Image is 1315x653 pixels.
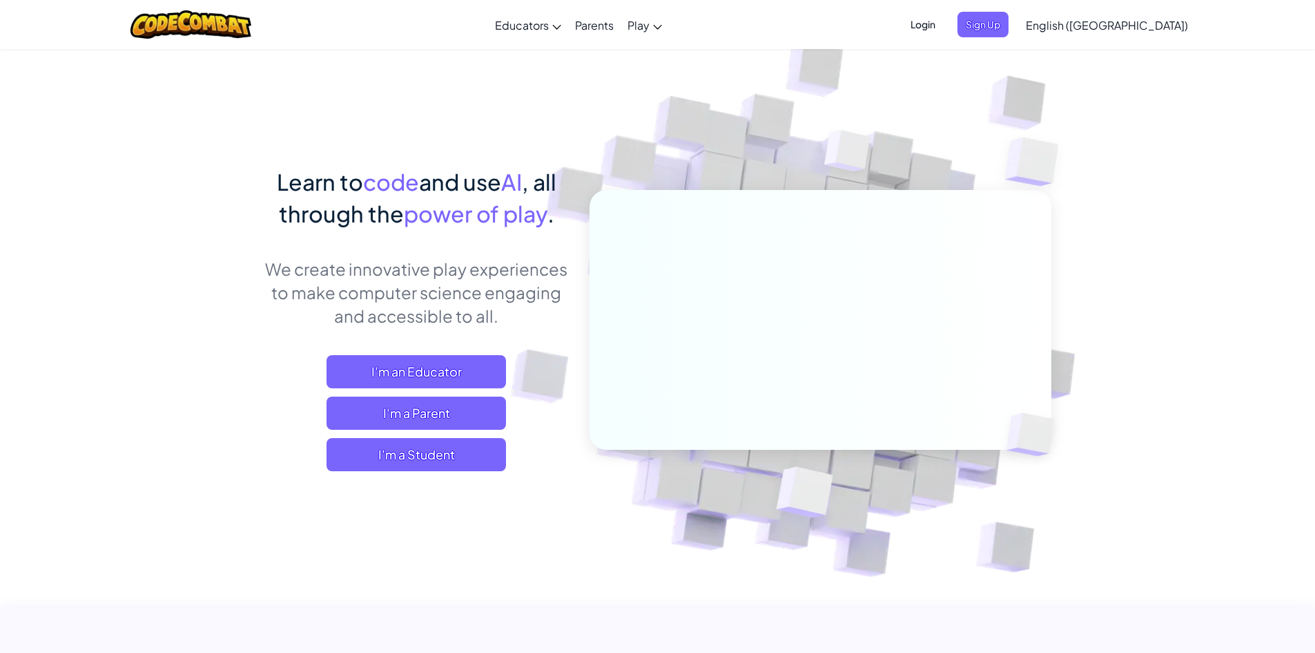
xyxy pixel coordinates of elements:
span: . [547,200,554,227]
button: Login [902,12,944,37]
span: Educators [495,18,549,32]
img: CodeCombat logo [130,10,251,39]
img: Overlap cubes [742,437,866,552]
img: Overlap cubes [977,104,1097,220]
a: Play [621,6,669,44]
span: code [363,168,419,196]
a: I'm a Parent [327,397,506,430]
button: Sign Up [957,12,1009,37]
a: English ([GEOGRAPHIC_DATA]) [1019,6,1195,44]
span: Play [627,18,650,32]
span: and use [419,168,501,196]
button: I'm a Student [327,438,506,471]
a: I'm an Educator [327,355,506,388]
a: Parents [568,6,621,44]
img: Overlap cubes [983,384,1087,485]
span: AI [501,168,522,196]
a: Educators [488,6,568,44]
span: power of play [404,200,547,227]
span: Learn to [277,168,363,196]
img: Overlap cubes [798,103,897,206]
p: We create innovative play experiences to make computer science engaging and accessible to all. [264,257,569,328]
span: English ([GEOGRAPHIC_DATA]) [1026,18,1188,32]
